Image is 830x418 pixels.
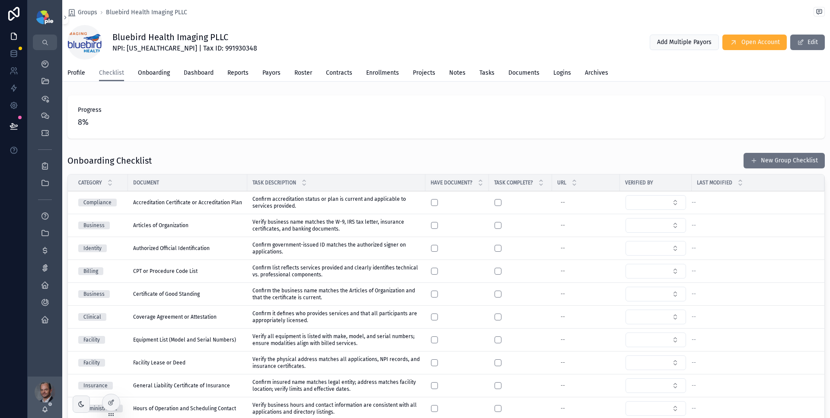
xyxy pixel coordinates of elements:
[252,402,420,415] span: Verify business hours and contact information are consistent with all applications and directory ...
[83,199,112,206] div: Compliance
[692,359,696,366] span: --
[138,69,170,77] span: Onboarding
[692,382,696,389] span: --
[692,199,696,206] span: --
[479,65,495,82] a: Tasks
[741,38,780,47] span: Open Account
[28,50,62,339] div: scrollable content
[133,405,236,412] span: Hours of Operation and Scheduling Contact
[83,267,98,275] div: Billing
[692,291,696,298] span: --
[692,222,696,229] span: --
[83,290,105,298] div: Business
[112,43,257,54] span: NPI: [US_HEALTHCARE_NPI] | Tax ID: 991930348
[133,291,200,298] span: Certificate of Good Standing
[626,332,686,347] button: Select Button
[67,8,97,17] a: Groups
[692,268,696,275] span: --
[67,69,85,77] span: Profile
[78,179,102,186] span: Category
[227,65,249,82] a: Reports
[561,313,565,320] div: --
[697,179,732,186] span: Last Modified
[626,355,686,370] button: Select Button
[553,65,571,82] a: Logins
[561,405,565,412] div: --
[133,222,188,229] span: Articles of Organization
[744,153,825,168] button: New Group Checklist
[692,336,696,343] span: --
[508,69,539,77] span: Documents
[78,106,814,114] span: Progress
[626,310,686,324] button: Select Button
[294,69,312,77] span: Roster
[585,65,608,82] a: Archives
[138,65,170,82] a: Onboarding
[326,69,352,77] span: Contracts
[133,336,236,343] span: Equipment List (Model and Serial Numbers)
[106,8,187,17] a: Bluebird Health Imaging PLLC
[133,199,242,206] span: Accreditation Certificate or Accreditation Plan
[83,222,105,229] div: Business
[83,359,100,367] div: Facility
[722,35,787,50] button: Open Account
[508,65,539,82] a: Documents
[625,179,653,186] span: Verified By
[99,65,124,82] a: Checklist
[561,336,565,343] div: --
[561,245,565,252] div: --
[326,65,352,82] a: Contracts
[626,264,686,279] button: Select Button
[692,405,696,412] span: --
[67,65,85,82] a: Profile
[112,31,257,43] h1: Bluebird Health Imaging PLLC
[252,356,420,370] span: Verify the physical address matches all applications, NPI records, and insurance certificates.
[561,359,565,366] div: --
[626,195,686,210] button: Select Button
[626,287,686,301] button: Select Button
[184,69,214,77] span: Dashboard
[36,10,53,24] img: App logo
[252,218,420,232] span: Verify business name matches the W-9, IRS tax letter, insurance certificates, and banking documents.
[262,65,281,82] a: Payors
[790,35,825,50] button: Edit
[449,65,466,82] a: Notes
[494,179,533,186] span: Task Complete?
[252,287,420,301] span: Confirm the business name matches the Articles of Organization and that the certificate is current.
[413,69,435,77] span: Projects
[78,8,97,17] span: Groups
[83,382,108,389] div: Insurance
[366,65,399,82] a: Enrollments
[99,69,124,77] span: Checklist
[67,155,152,167] h1: Onboarding Checklist
[561,382,565,389] div: --
[561,199,565,206] div: --
[252,310,420,324] span: Confirm it defines who provides services and that all participants are appropriately licensed.
[692,313,696,320] span: --
[252,179,296,186] span: Task Description
[626,378,686,393] button: Select Button
[294,65,312,82] a: Roster
[650,35,719,50] button: Add Multiple Payors
[133,179,159,186] span: Document
[626,401,686,416] button: Select Button
[133,382,230,389] span: General Liability Certificate of Insurance
[252,241,420,255] span: Confirm government-issued ID matches the authorized signer on applications.
[184,65,214,82] a: Dashboard
[585,69,608,77] span: Archives
[262,69,281,77] span: Payors
[83,313,101,321] div: Clinical
[366,69,399,77] span: Enrollments
[252,264,420,278] span: Confirm list reflects services provided and clearly identifies technical vs. professional compone...
[78,116,814,128] span: 8%
[252,196,420,209] span: Confirm accreditation status or plan is current and applicable to services provided.
[133,268,198,275] span: CPT or Procedure Code List
[449,69,466,77] span: Notes
[561,268,565,275] div: --
[626,218,686,233] button: Select Button
[133,359,185,366] span: Facility Lease or Deed
[83,405,118,412] div: Administrative
[83,244,102,252] div: Identity
[83,336,100,344] div: Facility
